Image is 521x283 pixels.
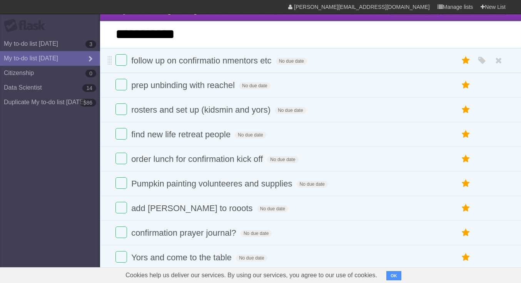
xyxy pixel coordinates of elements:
[131,130,232,139] span: find new life retreat people
[131,154,265,164] span: order lunch for confirmation kick off
[459,79,473,92] label: Star task
[115,79,127,90] label: Done
[115,54,127,66] label: Done
[240,230,272,237] span: No due date
[459,103,473,116] label: Star task
[459,251,473,264] label: Star task
[115,226,127,238] label: Done
[459,202,473,215] label: Star task
[297,181,328,188] span: No due date
[459,177,473,190] label: Star task
[235,132,266,138] span: No due date
[4,19,50,33] div: Flask
[131,253,234,262] span: Yors and come to the table
[267,156,298,163] span: No due date
[131,105,272,115] span: rosters and set up (kidsmin and yors)
[115,202,127,213] label: Done
[459,128,473,141] label: Star task
[115,103,127,115] label: Done
[115,128,127,140] label: Done
[131,228,238,238] span: confirmation prayer journal?
[82,84,96,92] b: 14
[118,268,385,283] span: Cookies help us deliver our services. By using our services, you agree to our use of cookies.
[236,255,267,261] span: No due date
[459,54,473,67] label: Star task
[131,203,254,213] span: add [PERSON_NAME] to rooots
[239,82,270,89] span: No due date
[115,153,127,164] label: Done
[131,56,273,65] span: follow up on confirmatio nmentors etc
[131,80,237,90] span: prep unbinding with reachel
[276,58,307,65] span: No due date
[85,70,96,77] b: 0
[459,153,473,165] label: Star task
[257,205,288,212] span: No due date
[275,107,306,114] span: No due date
[115,177,127,189] label: Done
[85,40,96,48] b: 3
[386,271,401,280] button: OK
[80,99,96,107] b: 586
[115,251,127,263] label: Done
[131,179,294,188] span: Pumpkin painting volunteeres and supplies
[459,226,473,239] label: Star task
